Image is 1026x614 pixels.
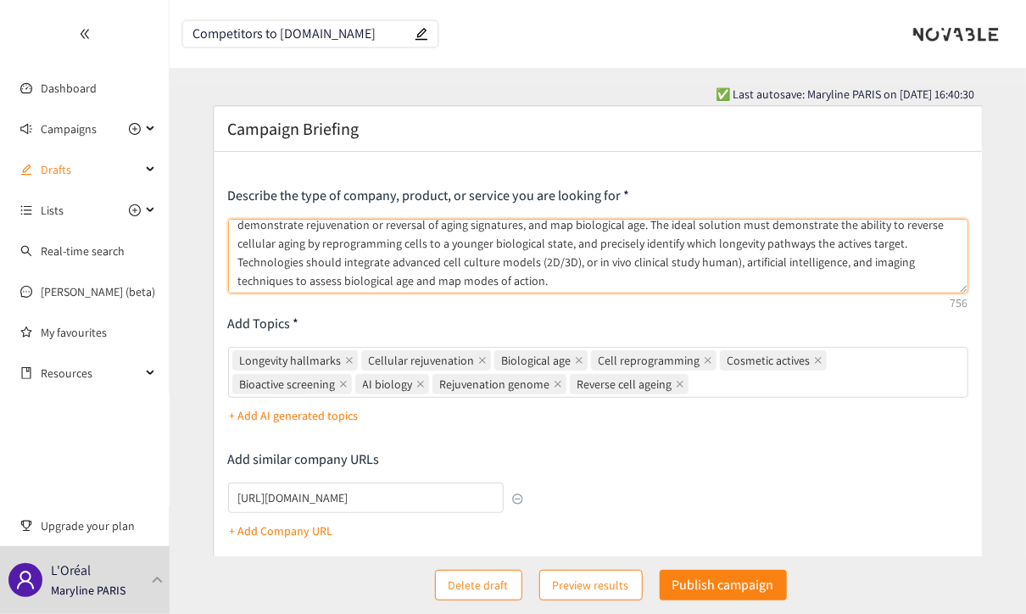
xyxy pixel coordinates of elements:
[41,356,141,390] span: Resources
[676,380,684,388] span: close
[692,374,695,394] input: Longevity hallmarksCellular rejuvenationBiological ageCell reprogrammingCosmetic activesBioactive...
[228,117,968,141] div: Campaign Briefing
[716,85,974,103] span: ✅ Last autosave: Maryline PARIS on [DATE] 16:40:30
[51,560,91,581] p: L'Oréal
[228,450,524,469] p: Add similar company URLs
[369,351,475,370] span: Cellular rejuvenation
[570,374,689,394] span: Reverse cell ageing
[41,509,156,543] span: Upgrade your plan
[41,81,97,96] a: Dashboard
[41,153,141,187] span: Drafts
[720,350,827,371] span: Cosmetic actives
[577,375,672,394] span: Reverse cell ageing
[355,374,429,394] span: AI biology
[232,374,352,394] span: Bioactive screening
[339,380,348,388] span: close
[228,117,360,141] h2: Campaign Briefing
[750,431,1026,614] div: Widget de chat
[229,517,332,544] button: + Add Company URL
[20,520,32,532] span: trophy
[345,356,354,365] span: close
[728,351,811,370] span: Cosmetic actives
[240,375,336,394] span: Bioactive screening
[478,356,487,365] span: close
[41,193,64,227] span: Lists
[129,204,141,216] span: plus-circle
[228,483,505,513] input: lookalikes url
[554,380,562,388] span: close
[440,375,550,394] span: Rejuvenation genome
[415,27,428,41] span: edit
[502,351,572,370] span: Biological age
[553,576,629,594] span: Preview results
[51,581,125,600] p: Maryline PARIS
[672,574,774,595] p: Publish campaign
[229,402,358,429] button: + Add AI generated topics
[41,243,125,259] a: Real-time search
[240,351,342,370] span: Longevity hallmarks
[20,204,32,216] span: unordered-list
[229,522,332,540] p: + Add Company URL
[591,350,717,371] span: Cell reprogramming
[228,187,968,205] p: Describe the type of company, product, or service you are looking for
[41,284,155,299] a: [PERSON_NAME] (beta)
[229,406,358,425] p: + Add AI generated topics
[20,123,32,135] span: sound
[20,367,32,379] span: book
[129,123,141,135] span: plus-circle
[79,28,91,40] span: double-left
[228,315,968,333] p: Add Topics
[361,350,491,371] span: Cellular rejuvenation
[41,112,97,146] span: Campaigns
[575,356,583,365] span: close
[704,356,712,365] span: close
[750,431,1026,614] iframe: Chat Widget
[435,570,522,600] button: Delete draft
[363,375,413,394] span: AI biology
[539,570,643,600] button: Preview results
[599,351,700,370] span: Cell reprogramming
[449,576,509,594] span: Delete draft
[232,350,358,371] span: Longevity hallmarks
[416,380,425,388] span: close
[20,164,32,176] span: edit
[15,570,36,590] span: user
[41,315,156,349] a: My favourites
[228,219,968,293] textarea: I am looking for direct competitors of [DOMAIN_NAME] and in particular solution that enable the p...
[432,374,566,394] span: Rejuvenation genome
[814,356,822,365] span: close
[494,350,588,371] span: Biological age
[660,570,787,600] button: Publish campaign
